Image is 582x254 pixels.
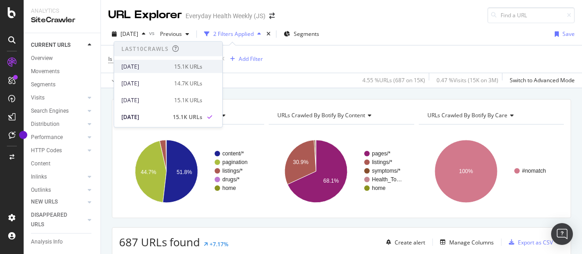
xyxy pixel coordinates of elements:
a: Content [31,159,94,169]
text: home [222,185,236,191]
div: Last 10 Crawls [121,45,169,53]
div: Analysis Info [31,237,63,247]
a: Visits [31,93,85,103]
text: pagination [222,159,247,165]
a: Movements [31,67,94,76]
button: Previous [156,27,193,41]
a: Inlinks [31,172,85,182]
span: URLs Crawled By Botify By care [427,111,507,119]
button: Segments [280,27,323,41]
div: DISAPPEARED URLS [31,210,77,229]
div: 15.1K URLs [173,113,202,121]
div: HTTP Codes [31,146,62,155]
div: [DATE] [121,113,167,121]
a: Overview [31,54,94,63]
div: Manage Columns [449,239,494,246]
text: 100% [459,168,473,174]
a: Segments [31,80,94,90]
button: Export as CSV [505,235,553,249]
div: Visits [31,93,45,103]
a: Outlinks [31,185,85,195]
div: Create alert [395,239,425,246]
svg: A chart. [119,132,262,211]
a: NEW URLS [31,197,85,207]
div: Everyday Health Weekly (JS) [186,11,266,20]
div: 2 Filters Applied [213,30,254,38]
div: Add Filter [239,55,263,63]
div: Movements [31,67,60,76]
div: Inlinks [31,172,47,182]
svg: A chart. [269,132,411,211]
button: Create alert [382,235,425,249]
div: [DATE] [121,62,169,70]
button: Manage Columns [436,237,494,248]
div: 0.47 % Visits ( 15K on 3M ) [436,76,498,84]
span: Segments [294,30,319,38]
span: Is Indexable [108,55,138,63]
span: vs [149,29,156,37]
button: 2 Filters Applied [201,27,265,41]
div: arrow-right-arrow-left [269,13,275,19]
text: pages/* [372,150,391,157]
h4: URLs Crawled By Botify By content [276,108,406,123]
a: Performance [31,133,85,142]
span: 687 URLs found [119,234,200,249]
div: NEW URLS [31,197,58,207]
text: 51.8% [176,169,192,175]
div: Tooltip anchor [19,131,27,139]
div: Outlinks [31,185,51,195]
div: Analytics [31,7,93,15]
button: Save [551,27,575,41]
div: +7.17% [210,240,228,248]
span: 2025 Sep. 14th [120,30,138,38]
div: URL Explorer [108,7,182,23]
div: 14.7K URLs [174,79,202,87]
text: 30.9% [293,159,309,165]
button: Add Filter [226,54,263,65]
div: Save [562,30,575,38]
button: Switch to Advanced Mode [506,73,575,88]
div: CURRENT URLS [31,40,70,50]
div: [DATE] [121,79,169,87]
input: Find a URL [487,7,575,23]
text: drugs/* [222,176,240,183]
div: Content [31,159,50,169]
text: home [372,185,386,191]
div: Open Intercom Messenger [551,223,573,245]
text: content/* [222,150,244,157]
button: Apply [108,73,135,88]
a: HTTP Codes [31,146,85,155]
div: 15.1K URLs [174,96,202,104]
a: DISAPPEARED URLS [31,210,85,229]
div: Switch to Advanced Mode [510,76,575,84]
div: Search Engines [31,106,69,116]
div: times [265,30,272,39]
svg: A chart. [419,132,562,211]
text: Health_To… [372,176,402,183]
div: Export as CSV [518,239,553,246]
span: URLs Crawled By Botify By content [277,111,365,119]
div: 4.55 % URLs ( 687 on 15K ) [362,76,425,84]
div: SiteCrawler [31,15,93,25]
text: #nomatch [522,168,546,174]
div: 15.1K URLs [174,62,202,70]
a: Analysis Info [31,237,94,247]
text: listings/* [372,159,392,165]
div: Performance [31,133,63,142]
div: Segments [31,80,55,90]
text: symptoms/* [372,168,401,174]
div: Overview [31,54,53,63]
div: [DATE] [121,96,169,104]
a: Search Engines [31,106,85,116]
text: 44.7% [141,169,156,175]
text: listings/* [222,168,243,174]
a: Distribution [31,120,85,129]
a: CURRENT URLS [31,40,85,50]
h4: URLs Crawled By Botify By care [426,108,556,123]
div: Distribution [31,120,60,129]
span: Previous [156,30,182,38]
button: [DATE] [108,27,149,41]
